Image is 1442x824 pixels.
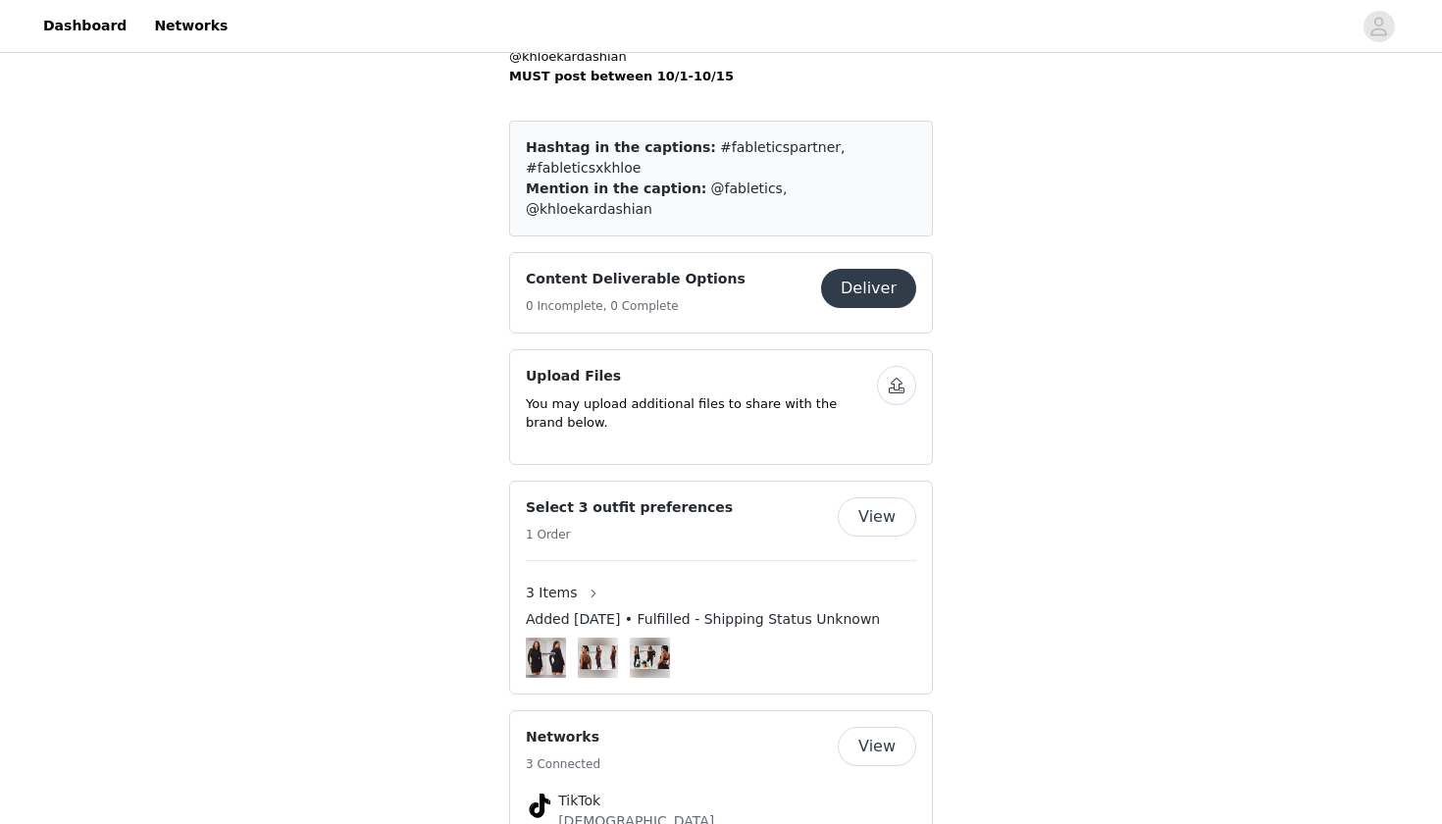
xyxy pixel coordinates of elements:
[526,583,578,603] span: 3 Items
[509,481,933,695] div: Select 3 outfit preferences
[838,727,916,766] button: View
[838,497,916,537] button: View
[142,4,239,48] a: Networks
[578,645,618,670] img: #10 KHLOE
[821,269,916,308] button: Deliver
[558,791,884,811] h4: TikTok
[31,4,138,48] a: Dashboard
[630,645,670,669] img: #9 KHLOE
[526,180,706,196] span: Mention in the caption:
[1369,11,1388,42] div: avatar
[526,366,877,386] h4: Upload Files
[526,755,600,773] h5: 3 Connected
[526,526,733,543] h5: 1 Order
[526,609,880,630] span: Added [DATE] • Fulfilled - Shipping Status Unknown
[526,641,566,675] img: #11 KHLOE
[526,394,877,433] p: You may upload additional files to share with the brand below.
[509,69,734,83] strong: MUST post between 10/1-10/15
[526,139,716,155] span: Hashtag in the captions:
[526,297,746,315] h5: 0 Incomplete, 0 Complete
[526,269,746,289] h4: Content Deliverable Options
[526,180,787,217] span: @fabletics, @khloekardashian
[526,497,733,518] h4: Select 3 outfit preferences
[509,252,933,334] div: Content Deliverable Options
[526,727,600,747] h4: Networks
[526,139,846,176] span: #fableticspartner, #fableticsxkhloe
